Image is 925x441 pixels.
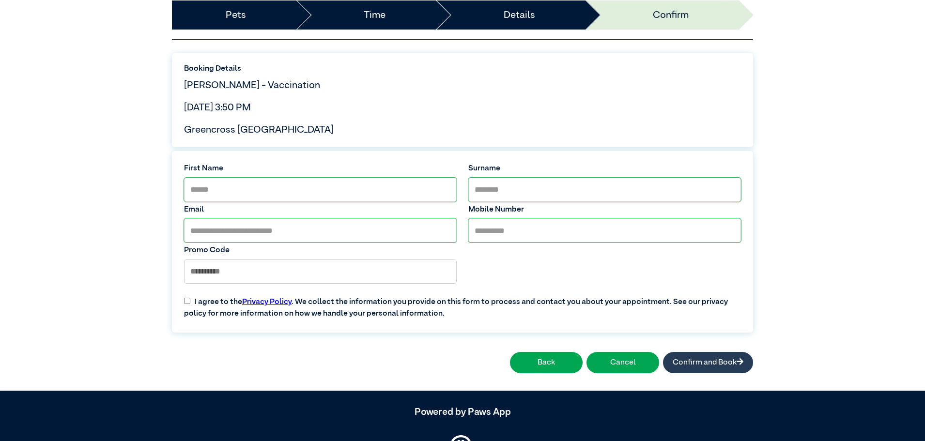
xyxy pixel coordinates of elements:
[242,298,292,306] a: Privacy Policy
[504,8,535,22] a: Details
[184,244,457,256] label: Promo Code
[184,298,190,304] input: I agree to thePrivacy Policy. We collect the information you provide on this form to process and ...
[226,8,246,22] a: Pets
[510,352,583,373] button: Back
[663,352,753,373] button: Confirm and Book
[184,80,320,90] span: [PERSON_NAME] - Vaccination
[468,163,741,174] label: Surname
[184,125,334,135] span: Greencross [GEOGRAPHIC_DATA]
[184,204,457,215] label: Email
[586,352,659,373] button: Cancel
[178,289,747,319] label: I agree to the . We collect the information you provide on this form to process and contact you a...
[184,63,741,75] label: Booking Details
[364,8,385,22] a: Time
[184,163,457,174] label: First Name
[184,103,251,112] span: [DATE] 3:50 PM
[172,406,753,418] h5: Powered by Paws App
[468,204,741,215] label: Mobile Number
